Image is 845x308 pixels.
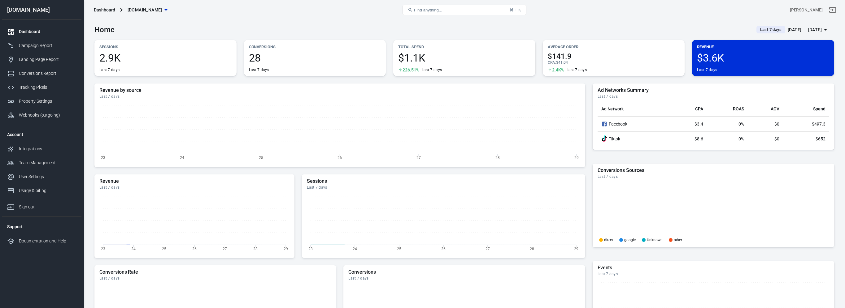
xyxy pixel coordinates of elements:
[601,135,608,142] div: TikTok Ads
[125,4,170,16] button: [DOMAIN_NAME]
[99,53,232,63] span: 2.9K
[403,68,419,72] span: 226.51%
[647,238,663,242] p: Unknown
[253,246,258,251] tspan: 28
[758,27,784,33] span: Last 7 days
[790,7,823,13] div: Account id: BhKL7z2o
[604,238,613,242] p: direct
[816,136,825,141] span: $652
[99,94,580,99] div: Last 7 days
[2,94,81,108] a: Property Settings
[398,53,530,63] span: $1.1K
[414,8,442,12] span: Find anything...
[19,56,76,63] div: Landing Page Report
[567,67,587,72] div: Last 7 days
[548,53,680,60] span: $141.9
[783,101,829,117] th: Spend
[614,238,616,242] span: -
[637,238,638,242] span: -
[556,60,568,65] span: $41.04
[19,146,76,152] div: Integrations
[697,67,717,72] div: Last 7 days
[825,2,840,17] a: Sign out
[308,246,313,251] tspan: 23
[99,269,331,275] h5: Conversions Rate
[598,167,829,173] h5: Conversions Sources
[2,108,81,122] a: Webhooks (outgoing)
[99,44,232,50] p: Sessions
[2,184,81,198] a: Usage & billing
[624,238,636,242] p: google
[192,246,197,251] tspan: 26
[2,142,81,156] a: Integrations
[162,246,166,251] tspan: 25
[2,198,81,214] a: Sign out
[601,120,668,128] div: Facebook
[548,44,680,50] p: Average Order
[552,68,564,72] span: 2.4K%
[601,120,608,128] svg: Facebook Ads
[598,272,829,276] div: Last 7 days
[2,53,81,66] a: Landing Page Report
[223,246,227,251] tspan: 27
[19,112,76,118] div: Webhooks (outgoing)
[99,87,580,93] h5: Revenue by source
[403,5,526,15] button: Find anything...⌘ + K
[788,26,822,34] div: [DATE] － [DATE]
[19,160,76,166] div: Team Management
[774,136,779,141] span: $0
[574,156,579,160] tspan: 29
[495,156,500,160] tspan: 28
[598,101,672,117] th: Ad Network
[751,25,834,35] button: Last 7 days[DATE] － [DATE]
[19,28,76,35] div: Dashboard
[19,173,76,180] div: User Settings
[416,156,421,160] tspan: 27
[2,127,81,142] li: Account
[19,42,76,49] div: Campaign Report
[307,178,580,184] h5: Sessions
[510,8,521,12] div: ⌘ + K
[94,7,115,13] div: Dashboard
[101,156,105,160] tspan: 23
[249,53,381,63] span: 28
[398,44,530,50] p: Total Spend
[598,174,829,179] div: Last 7 days
[574,246,578,251] tspan: 29
[348,269,580,275] h5: Conversions
[2,7,81,13] div: [DOMAIN_NAME]
[674,238,682,242] p: other
[19,204,76,210] div: Sign out
[2,25,81,39] a: Dashboard
[748,101,783,117] th: AOV
[486,246,490,251] tspan: 27
[2,39,81,53] a: Campaign Report
[695,136,703,141] span: $8.6
[422,67,442,72] div: Last 7 days
[697,44,829,50] p: Revenue
[19,98,76,105] div: Property Settings
[19,84,76,91] div: Tracking Pixels
[601,135,668,142] div: Tiktok
[338,156,342,160] tspan: 26
[397,246,401,251] tspan: 25
[128,6,162,14] span: omegaindexer.com
[664,238,665,242] span: -
[353,246,357,251] tspan: 24
[598,87,829,93] h5: Ad Networks Summary
[99,67,120,72] div: Last 7 days
[697,53,829,63] span: $3.6K
[812,122,825,126] span: $497.3
[2,156,81,170] a: Team Management
[707,101,748,117] th: ROAS
[530,246,534,251] tspan: 28
[683,238,685,242] span: -
[695,122,703,126] span: $3.4
[598,94,829,99] div: Last 7 days
[2,80,81,94] a: Tracking Pixels
[2,170,81,184] a: User Settings
[441,246,446,251] tspan: 26
[259,156,263,160] tspan: 25
[348,276,580,281] div: Last 7 days
[738,122,744,126] span: 0%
